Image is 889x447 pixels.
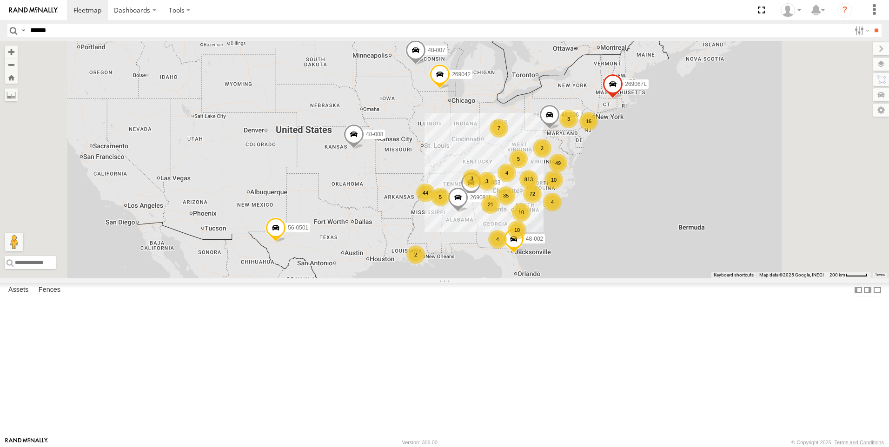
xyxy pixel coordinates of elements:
a: Terms (opens in new tab) [875,273,885,277]
span: 48-006 [562,112,579,118]
span: 200 km [829,272,845,277]
div: 5 [509,150,528,168]
span: 269042 [452,71,471,78]
div: 4 [543,193,562,211]
button: Keyboard shortcuts [714,272,754,278]
div: 3 [559,110,578,128]
label: Search Filter Options [851,24,871,37]
div: 3 [463,169,481,188]
div: 16 [579,112,598,131]
button: Zoom in [5,46,18,58]
div: 3 [478,172,496,191]
div: John Pope [777,3,804,17]
div: 21 [481,195,500,214]
label: Search Query [20,24,27,37]
div: 7 [490,119,508,138]
label: Dock Summary Table to the Right [863,283,872,296]
label: Hide Summary Table [873,283,882,296]
div: 49 [549,154,567,172]
div: Version: 306.00 [402,440,438,445]
div: 10 [512,203,531,222]
a: Terms and Conditions [835,440,884,445]
div: 44 [416,184,435,202]
button: Drag Pegman onto the map to open Street View [5,233,23,251]
div: © Copyright 2025 - [791,440,884,445]
button: Zoom out [5,58,18,71]
div: 35 [497,186,515,205]
div: 10 [544,171,563,189]
div: 4 [498,164,516,182]
div: 2 [533,139,551,158]
label: Measure [5,88,18,101]
label: Fences [34,283,65,296]
div: 4 [488,230,507,249]
img: rand-logo.svg [9,7,58,13]
div: 813 [519,170,538,189]
span: 48-002 [526,236,543,242]
div: 2 [406,245,425,264]
div: 10 [508,221,526,239]
span: 48-008 [366,131,383,138]
a: Visit our Website [5,438,48,447]
div: 5 [431,188,450,206]
label: Dock Summary Table to the Left [854,283,863,296]
button: Map Scale: 200 km per 44 pixels [827,272,870,278]
label: Assets [4,283,33,296]
span: 269067L [625,81,647,87]
span: 48-007 [428,47,445,53]
button: Zoom Home [5,71,18,84]
span: Map data ©2025 Google, INEGI [759,272,824,277]
span: 269081L [470,194,492,200]
div: 72 [523,184,542,203]
label: Map Settings [873,104,889,117]
span: 56-0501 [288,224,308,230]
i: ? [837,3,852,18]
